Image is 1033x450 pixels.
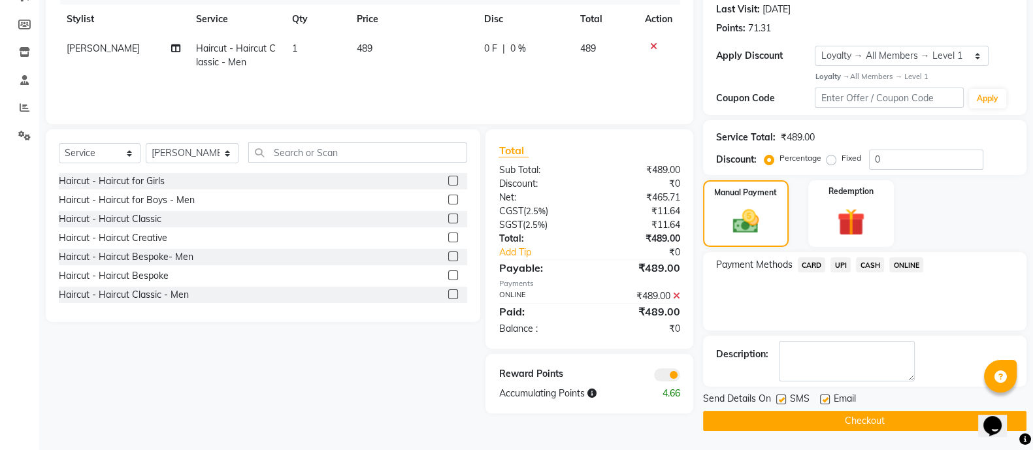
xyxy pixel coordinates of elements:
[59,288,189,302] div: Haircut - Haircut Classic - Men
[489,367,589,381] div: Reward Points
[59,269,169,283] div: Haircut - Haircut Bespoke
[716,153,757,167] div: Discount:
[525,219,544,230] span: 2.5%
[834,392,856,408] span: Email
[589,232,690,246] div: ₹489.00
[815,72,849,81] strong: Loyalty →
[748,22,771,35] div: 71.31
[779,152,821,164] label: Percentage
[716,131,776,144] div: Service Total:
[59,5,188,34] th: Stylist
[489,260,589,276] div: Payable:
[978,398,1020,437] iframe: chat widget
[703,392,771,408] span: Send Details On
[489,163,589,177] div: Sub Total:
[781,131,815,144] div: ₹489.00
[716,49,815,63] div: Apply Discount
[248,142,467,163] input: Search or Scan
[489,322,589,336] div: Balance :
[716,22,746,35] div: Points:
[489,177,589,191] div: Discount:
[59,231,167,245] div: Haircut - Haircut Creative
[284,5,348,34] th: Qty
[580,42,596,54] span: 489
[589,177,690,191] div: ₹0
[489,191,589,204] div: Net:
[716,91,815,105] div: Coupon Code
[714,187,777,199] label: Manual Payment
[499,278,680,289] div: Payments
[349,5,476,34] th: Price
[589,260,690,276] div: ₹489.00
[499,205,523,217] span: CGST
[484,42,497,56] span: 0 F
[59,212,161,226] div: Haircut - Haircut Classic
[842,152,861,164] label: Fixed
[828,205,873,239] img: _gift.svg
[589,218,690,232] div: ₹11.64
[889,257,923,272] span: ONLINE
[969,89,1006,108] button: Apply
[828,185,874,197] label: Redemption
[606,246,690,259] div: ₹0
[703,411,1026,431] button: Checkout
[589,289,690,303] div: ₹489.00
[572,5,637,34] th: Total
[815,71,1013,82] div: All Members → Level 1
[716,258,793,272] span: Payment Methods
[59,193,195,207] div: Haircut - Haircut for Boys - Men
[196,42,276,68] span: Haircut - Haircut Classic - Men
[499,144,529,157] span: Total
[640,387,690,400] div: 4.66
[489,246,606,259] a: Add Tip
[589,304,690,319] div: ₹489.00
[67,42,140,54] span: [PERSON_NAME]
[59,250,193,264] div: Haircut - Haircut Bespoke- Men
[589,204,690,218] div: ₹11.64
[357,42,372,54] span: 489
[510,42,526,56] span: 0 %
[589,322,690,336] div: ₹0
[716,3,760,16] div: Last Visit:
[489,232,589,246] div: Total:
[725,206,767,236] img: _cash.svg
[815,88,964,108] input: Enter Offer / Coupon Code
[830,257,851,272] span: UPI
[790,392,810,408] span: SMS
[489,218,589,232] div: ( )
[856,257,884,272] span: CASH
[489,304,589,319] div: Paid:
[59,174,165,188] div: Haircut - Haircut for Girls
[499,219,522,231] span: SGST
[476,5,572,34] th: Disc
[525,206,545,216] span: 2.5%
[716,347,768,361] div: Description:
[489,289,589,303] div: ONLINE
[188,5,284,34] th: Service
[637,5,680,34] th: Action
[589,163,690,177] div: ₹489.00
[589,191,690,204] div: ₹465.71
[489,204,589,218] div: ( )
[502,42,505,56] span: |
[762,3,791,16] div: [DATE]
[798,257,826,272] span: CARD
[292,42,297,54] span: 1
[489,387,639,400] div: Accumulating Points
